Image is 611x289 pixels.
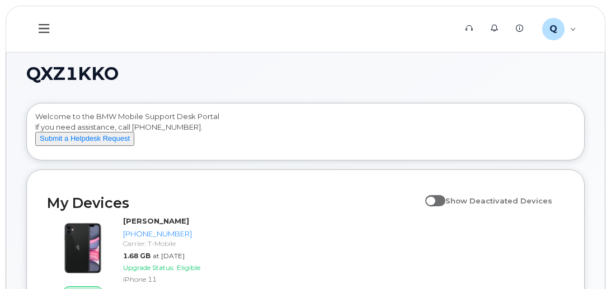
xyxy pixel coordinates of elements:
input: Show Deactivated Devices [425,190,434,199]
div: Carrier: T-Mobile [123,239,206,248]
div: iPhone 11 [123,274,206,284]
span: Upgrade Status: [123,263,175,272]
h2: My Devices [47,195,420,211]
img: iPhone_11.jpg [56,221,110,275]
span: at [DATE] [153,252,185,260]
a: Submit a Helpdesk Request [35,134,134,143]
span: Eligible [177,263,200,272]
span: 1.68 GB [123,252,151,260]
span: Show Deactivated Devices [445,196,552,205]
strong: [PERSON_NAME] [123,216,189,225]
div: [PHONE_NUMBER] [123,229,206,239]
span: QXZ1KKO [26,65,119,82]
div: Welcome to the BMW Mobile Support Desk Portal If you need assistance, call [PHONE_NUMBER]. [35,111,576,156]
button: Submit a Helpdesk Request [35,132,134,146]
